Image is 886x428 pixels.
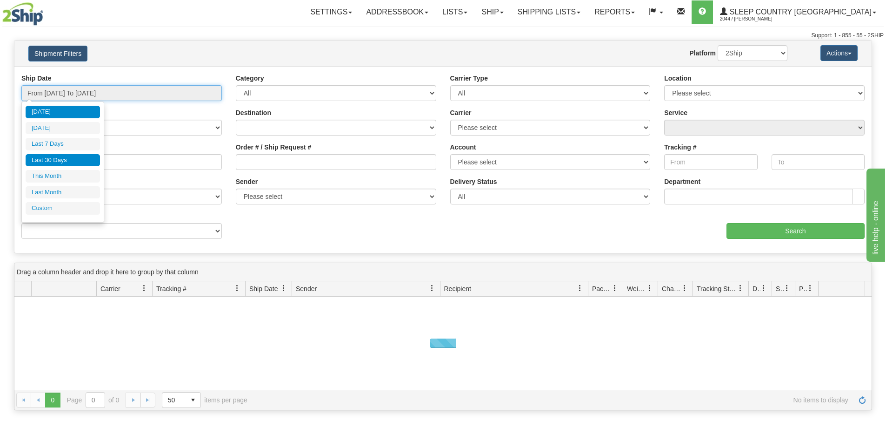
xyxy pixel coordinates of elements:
label: Order # / Ship Request # [236,143,312,152]
a: Addressbook [359,0,435,24]
iframe: chat widget [865,166,885,261]
a: Weight filter column settings [642,280,658,296]
label: Sender [236,177,258,186]
a: Ship [474,0,510,24]
label: Location [664,74,691,83]
span: 2044 / [PERSON_NAME] [720,14,790,24]
span: Page 0 [45,393,60,408]
span: Pickup Status [799,284,807,293]
a: Tracking # filter column settings [229,280,245,296]
button: Actions [820,45,858,61]
span: select [186,393,200,408]
label: Tracking # [664,143,696,152]
a: Recipient filter column settings [572,280,588,296]
li: Custom [26,202,100,215]
li: Last 30 Days [26,154,100,167]
span: No items to display [260,396,848,404]
label: Platform [689,48,716,58]
span: 50 [168,395,180,405]
a: Settings [303,0,359,24]
a: Delivery Status filter column settings [756,280,772,296]
li: [DATE] [26,106,100,118]
label: Category [236,74,264,83]
li: [DATE] [26,122,100,135]
a: Sleep Country [GEOGRAPHIC_DATA] 2044 / [PERSON_NAME] [713,0,883,24]
a: Shipment Issues filter column settings [779,280,795,296]
label: Destination [236,108,271,117]
span: Ship Date [249,284,278,293]
label: Service [664,108,687,117]
span: Delivery Status [753,284,760,293]
button: Shipment Filters [28,46,87,61]
label: Carrier Type [450,74,488,83]
input: From [664,154,757,170]
span: Shipment Issues [776,284,784,293]
a: Refresh [855,393,870,408]
a: Shipping lists [511,0,587,24]
span: Packages [592,284,612,293]
label: Delivery Status [450,177,497,186]
span: Recipient [444,284,471,293]
div: live help - online [7,6,86,17]
a: Carrier filter column settings [136,280,152,296]
span: Page sizes drop down [162,392,201,408]
label: Account [450,143,476,152]
a: Lists [435,0,474,24]
span: Weight [627,284,646,293]
div: grid grouping header [14,263,872,281]
li: Last 7 Days [26,138,100,150]
a: Pickup Status filter column settings [802,280,818,296]
span: Page of 0 [67,392,120,408]
span: Tracking # [156,284,187,293]
span: Sender [296,284,317,293]
label: Ship Date [21,74,52,83]
img: logo2044.jpg [2,2,43,26]
input: Search [726,223,865,239]
a: Tracking Status filter column settings [733,280,748,296]
a: Ship Date filter column settings [276,280,292,296]
li: This Month [26,170,100,183]
div: Support: 1 - 855 - 55 - 2SHIP [2,32,884,40]
label: Department [664,177,700,186]
input: To [772,154,865,170]
span: Tracking Status [697,284,737,293]
a: Sender filter column settings [424,280,440,296]
span: Charge [662,284,681,293]
label: Carrier [450,108,472,117]
span: items per page [162,392,247,408]
span: Carrier [100,284,120,293]
a: Packages filter column settings [607,280,623,296]
span: Sleep Country [GEOGRAPHIC_DATA] [727,8,872,16]
li: Last Month [26,186,100,199]
a: Charge filter column settings [677,280,693,296]
a: Reports [587,0,642,24]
